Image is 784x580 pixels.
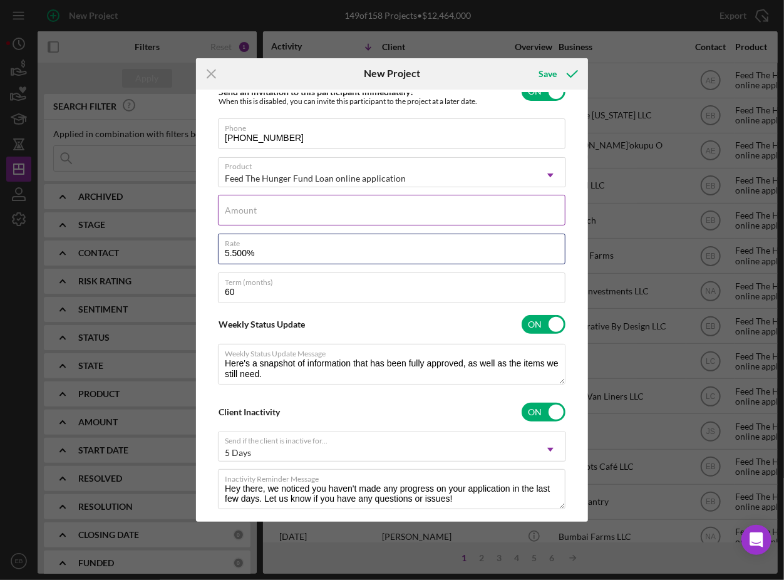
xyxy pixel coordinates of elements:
div: Save [539,61,557,86]
label: Rate [225,234,565,248]
label: Phone [225,119,565,133]
h6: New Project [364,68,420,79]
label: Amount [225,205,257,215]
label: Client Inactivity [219,407,280,417]
label: Weekly Status Update Message [225,344,565,358]
textarea: Hey there, we noticed you haven't made any progress on your application in the last few days. Let... [218,469,565,509]
div: Open Intercom Messenger [741,525,771,555]
div: Feed The Hunger Fund Loan online application [225,173,406,184]
label: Term (months) [225,273,565,287]
textarea: Here's a snapshot of information that has been fully approved, as well as the items we still need... [218,344,565,384]
div: When this is disabled, you can invite this participant to the project at a later date. [219,97,477,106]
label: Weekly Status Update [219,319,305,329]
button: Save [526,61,588,86]
label: Inactivity Reminder Message [225,470,565,484]
div: 5 Days [225,448,251,458]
